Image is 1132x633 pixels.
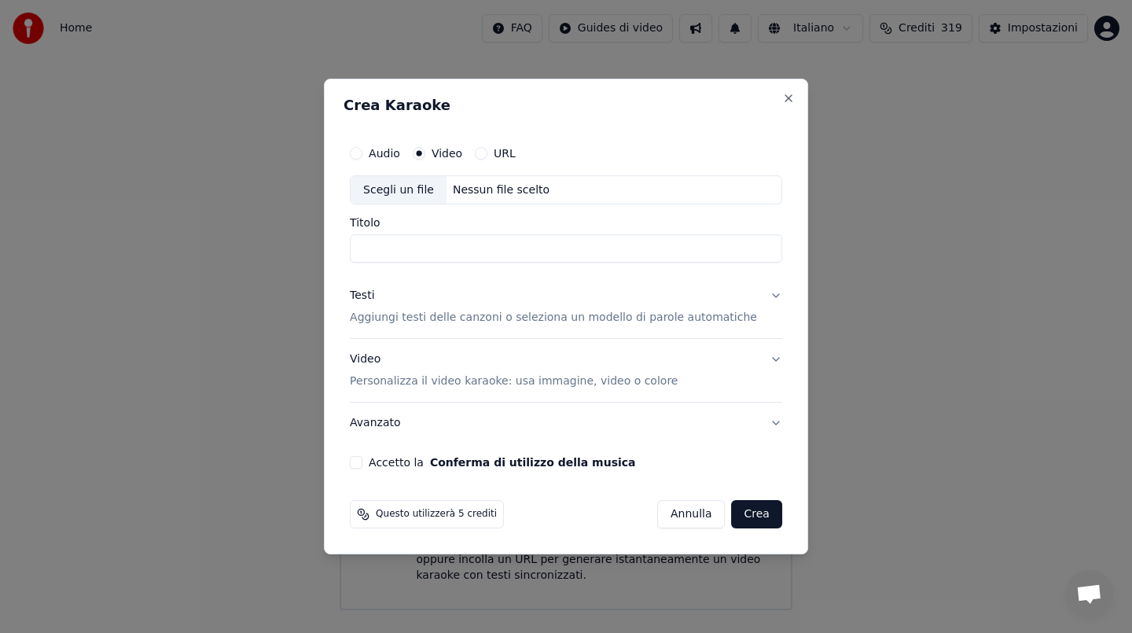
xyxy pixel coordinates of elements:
button: Annulla [657,500,726,528]
p: Aggiungi testi delle canzoni o seleziona un modello di parole automatiche [350,311,757,326]
button: Crea [732,500,782,528]
button: VideoPersonalizza il video karaoke: usa immagine, video o colore [350,340,782,403]
button: TestiAggiungi testi delle canzoni o seleziona un modello di parole automatiche [350,276,782,339]
label: Titolo [350,218,782,229]
label: Audio [369,148,400,159]
label: URL [494,148,516,159]
button: Avanzato [350,403,782,443]
button: Accetto la [430,457,636,468]
h2: Crea Karaoke [344,98,788,112]
label: Accetto la [369,457,635,468]
div: Scegli un file [351,176,447,204]
div: Testi [350,289,374,304]
p: Personalizza il video karaoke: usa immagine, video o colore [350,374,678,389]
label: Video [432,148,462,159]
span: Questo utilizzerà 5 crediti [376,508,497,521]
div: Nessun file scelto [447,182,556,198]
div: Video [350,352,678,390]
